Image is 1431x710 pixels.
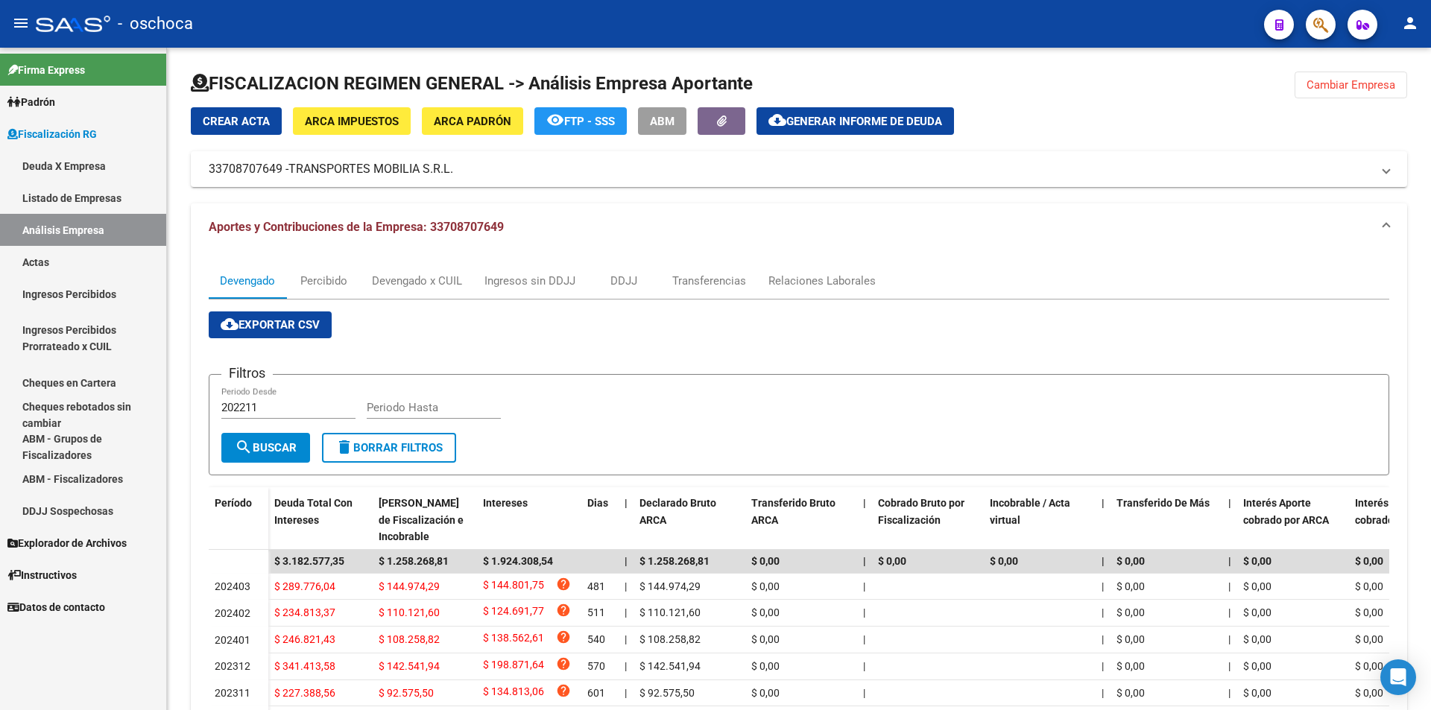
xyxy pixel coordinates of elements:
span: Aportes y Contribuciones de la Empresa: 33708707649 [209,220,504,234]
span: $ 246.821,43 [274,633,335,645]
datatable-header-cell: Transferido De Más [1111,487,1222,553]
span: $ 0,00 [1116,606,1145,618]
span: $ 0,00 [1243,687,1272,699]
span: 601 [587,687,605,699]
span: TRANSPORTES MOBILIA S.R.L. [288,161,453,177]
button: Crear Acta [191,107,282,135]
div: Ingresos sin DDJJ [484,273,575,289]
button: FTP - SSS [534,107,627,135]
span: | [1102,633,1104,645]
span: $ 0,00 [751,606,780,618]
span: Explorador de Archivos [7,535,127,551]
span: Interés Aporte cobrado por ARCA [1243,497,1329,526]
mat-expansion-panel-header: 33708707649 -TRANSPORTES MOBILIA S.R.L. [191,151,1407,187]
span: Instructivos [7,567,77,583]
span: $ 0,00 [1355,606,1383,618]
span: | [625,633,627,645]
span: Generar informe de deuda [786,115,942,128]
span: | [625,497,628,509]
span: $ 227.388,56 [274,687,335,699]
div: Devengado [220,273,275,289]
span: 202312 [215,660,250,672]
span: Exportar CSV [221,318,320,332]
span: $ 144.801,75 [483,577,544,597]
span: $ 0,00 [1243,580,1272,592]
h1: FISCALIZACION REGIMEN GENERAL -> Análisis Empresa Aportante [191,72,753,95]
datatable-header-cell: Dias [581,487,619,553]
span: | [1102,660,1104,672]
span: - oschoca [118,7,193,40]
span: $ 142.541,94 [639,660,701,672]
datatable-header-cell: Cobrado Bruto por Fiscalización [872,487,984,553]
span: FTP - SSS [564,115,615,128]
span: | [1228,555,1231,567]
span: | [625,606,627,618]
span: $ 0,00 [1116,555,1145,567]
button: Borrar Filtros [322,433,456,463]
span: Firma Express [7,62,85,78]
button: Buscar [221,433,310,463]
span: | [1228,606,1231,618]
span: ARCA Padrón [434,115,511,128]
span: | [863,555,866,567]
span: $ 0,00 [1116,580,1145,592]
mat-icon: menu [12,14,30,32]
span: $ 0,00 [1116,633,1145,645]
datatable-header-cell: Período [209,487,268,550]
button: ARCA Padrón [422,107,523,135]
button: Exportar CSV [209,311,332,338]
span: | [863,497,866,509]
mat-expansion-panel-header: Aportes y Contribuciones de la Empresa: 33708707649 [191,203,1407,251]
mat-icon: delete [335,438,353,456]
span: $ 110.121,60 [379,606,440,618]
div: Percibido [300,273,347,289]
i: help [556,630,571,644]
datatable-header-cell: Incobrable / Acta virtual [984,487,1096,553]
span: $ 142.541,94 [379,660,440,672]
div: Relaciones Laborales [768,273,876,289]
span: 570 [587,660,605,672]
span: $ 92.575,50 [639,687,695,699]
span: $ 108.258,82 [379,633,440,645]
span: | [1102,497,1105,509]
span: 202311 [215,687,250,699]
span: $ 0,00 [1355,687,1383,699]
span: $ 0,00 [1116,660,1145,672]
span: $ 0,00 [751,580,780,592]
span: $ 144.974,29 [379,580,440,592]
span: | [1228,633,1231,645]
button: ABM [638,107,686,135]
span: $ 341.413,58 [274,660,335,672]
i: help [556,577,571,592]
span: $ 0,00 [1355,555,1383,567]
span: | [1228,497,1231,509]
span: ABM [650,115,675,128]
div: Transferencias [672,273,746,289]
span: $ 0,00 [1355,580,1383,592]
span: $ 1.924.308,54 [483,555,553,567]
span: Fiscalización RG [7,126,97,142]
span: 202402 [215,607,250,619]
i: help [556,603,571,618]
span: | [625,660,627,672]
span: $ 0,00 [751,633,780,645]
span: $ 0,00 [1243,633,1272,645]
button: Cambiar Empresa [1295,72,1407,98]
div: Devengado x CUIL [372,273,462,289]
span: | [863,633,865,645]
span: $ 1.258.268,81 [639,555,710,567]
span: $ 0,00 [1243,606,1272,618]
div: DDJJ [610,273,637,289]
span: $ 138.562,61 [483,630,544,650]
span: Dias [587,497,608,509]
span: $ 0,00 [1243,660,1272,672]
span: 481 [587,580,605,592]
span: $ 0,00 [751,555,780,567]
span: $ 134.813,06 [483,683,544,703]
span: $ 198.871,64 [483,656,544,676]
span: ARCA Impuestos [305,115,399,128]
span: | [863,660,865,672]
span: Cambiar Empresa [1307,78,1395,92]
span: 511 [587,606,605,618]
i: help [556,683,571,698]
